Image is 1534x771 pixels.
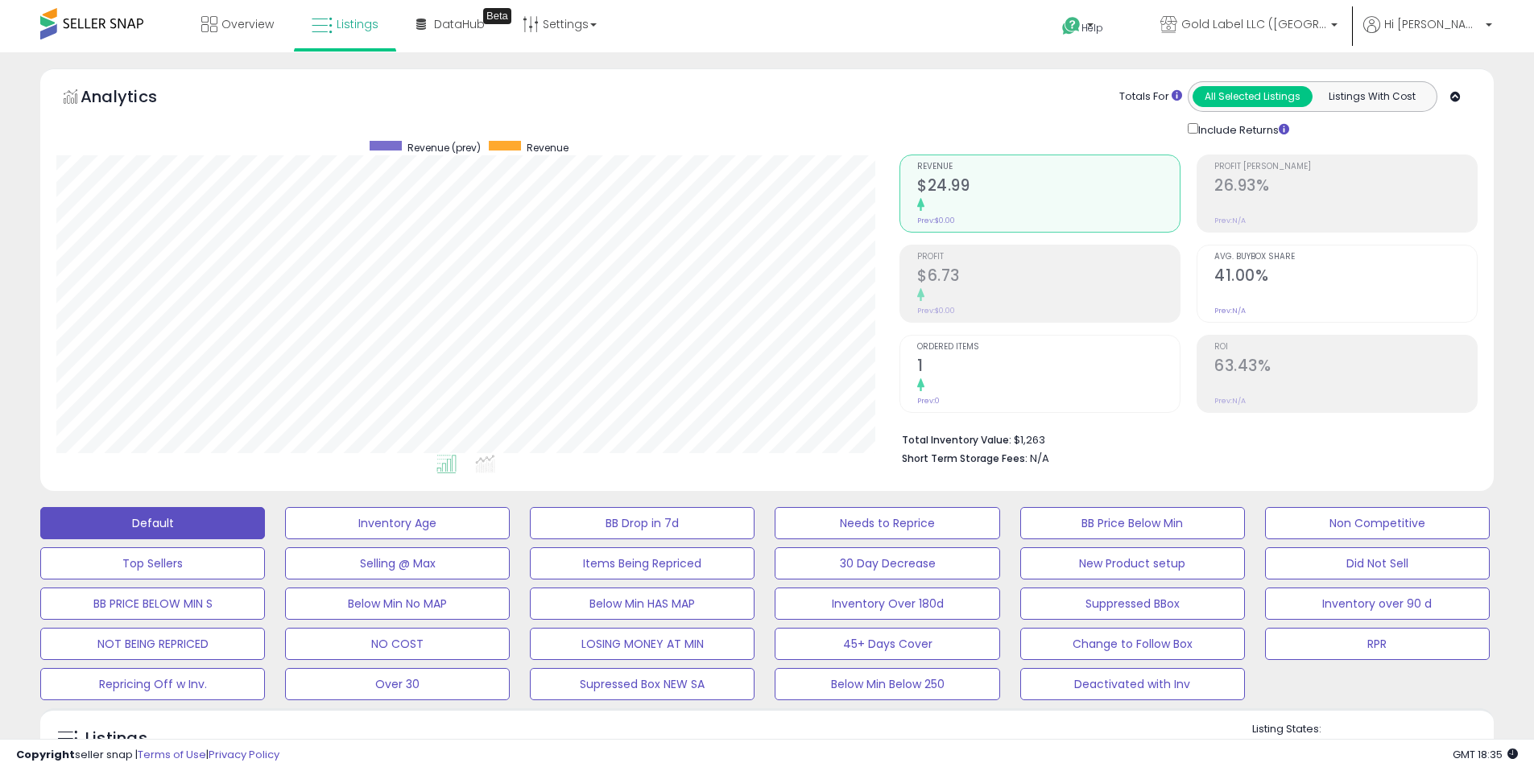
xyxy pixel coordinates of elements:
h2: $6.73 [917,266,1180,288]
h2: $24.99 [917,176,1180,198]
button: BB Drop in 7d [530,507,755,539]
h5: Analytics [81,85,188,112]
a: Privacy Policy [209,747,279,762]
span: Help [1081,21,1103,35]
small: Prev: $0.00 [917,216,955,225]
h2: 63.43% [1214,357,1477,378]
small: Prev: N/A [1214,216,1246,225]
span: Profit [917,253,1180,262]
button: BB PRICE BELOW MIN S [40,588,265,620]
b: Total Inventory Value: [902,433,1011,447]
div: Totals For [1119,89,1182,105]
button: Suppressed BBox [1020,588,1245,620]
button: 30 Day Decrease [775,547,999,579]
span: Gold Label LLC ([GEOGRAPHIC_DATA]) [1181,16,1326,32]
button: NO COST [285,628,510,660]
button: LOSING MONEY AT MIN [530,628,755,660]
small: Prev: $0.00 [917,306,955,315]
h2: 26.93% [1214,176,1477,198]
span: Hi [PERSON_NAME] [1384,16,1481,32]
small: Prev: N/A [1214,306,1246,315]
span: DataHub [434,16,485,32]
b: Short Term Storage Fees: [902,451,1027,465]
button: Deactivated with Inv [1020,668,1245,700]
button: Inventory Over 180d [775,588,999,620]
h2: 41.00% [1214,266,1477,288]
span: Listings [337,16,378,32]
span: 2025-10-7 18:35 GMT [1453,747,1518,762]
span: Revenue (prev) [407,141,481,155]
button: Inventory Age [285,507,510,539]
button: Top Sellers [40,547,265,579]
button: Over 30 [285,668,510,700]
h5: Listings [85,728,147,750]
h2: 1 [917,357,1180,378]
button: Needs to Reprice [775,507,999,539]
span: ROI [1214,343,1477,352]
button: All Selected Listings [1193,86,1313,107]
button: Below Min No MAP [285,588,510,620]
button: Items Being Repriced [530,547,755,579]
button: RPR [1265,628,1490,660]
small: Prev: 0 [917,396,940,406]
a: Help [1049,4,1135,52]
div: Include Returns [1176,120,1309,138]
button: Change to Follow Box [1020,628,1245,660]
span: Avg. Buybox Share [1214,253,1477,262]
button: Non Competitive [1265,507,1490,539]
small: Prev: N/A [1214,396,1246,406]
div: Tooltip anchor [483,8,511,24]
p: Listing States: [1252,722,1494,737]
button: NOT BEING REPRICED [40,628,265,660]
button: Listings With Cost [1312,86,1432,107]
button: BB Price Below Min [1020,507,1245,539]
li: $1,263 [902,429,1466,448]
strong: Copyright [16,747,75,762]
button: Default [40,507,265,539]
a: Terms of Use [138,747,206,762]
i: Get Help [1061,16,1081,36]
button: Selling @ Max [285,547,510,579]
button: Supressed Box NEW SA [530,668,755,700]
span: Revenue [917,163,1180,171]
button: Repricing Off w Inv. [40,668,265,700]
button: New Product setup [1020,547,1245,579]
button: 45+ Days Cover [775,628,999,660]
span: Overview [221,16,274,32]
button: Below Min Below 250 [775,668,999,700]
span: Revenue [527,141,569,155]
button: Below Min HAS MAP [530,588,755,620]
span: N/A [1030,451,1049,466]
button: Inventory over 90 d [1265,588,1490,620]
span: Ordered Items [917,343,1180,352]
div: seller snap | | [16,748,279,763]
a: Hi [PERSON_NAME] [1363,16,1492,52]
button: Did Not Sell [1265,547,1490,579]
span: Profit [PERSON_NAME] [1214,163,1477,171]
